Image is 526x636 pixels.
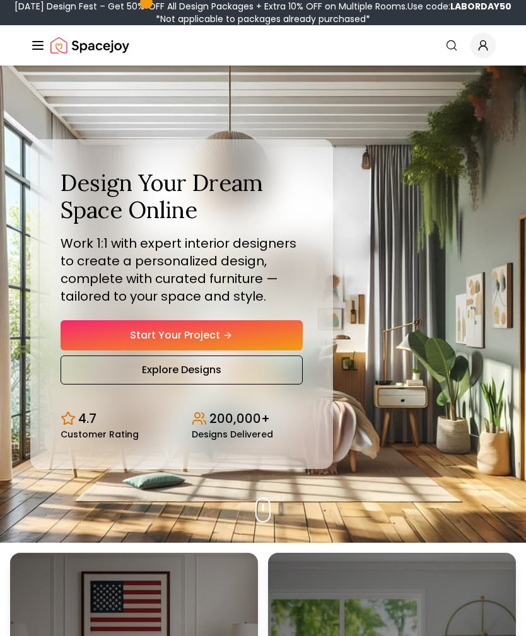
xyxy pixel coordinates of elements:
small: Designs Delivered [192,430,273,439]
a: Start Your Project [61,320,303,350]
a: Spacejoy [50,33,129,58]
p: 4.7 [78,410,96,427]
span: *Not applicable to packages already purchased* [156,13,370,25]
div: Design stats [61,400,303,439]
h1: Design Your Dream Space Online [61,170,303,224]
img: Spacejoy Logo [50,33,129,58]
nav: Global [30,25,496,66]
a: Explore Designs [61,356,303,384]
p: 200,000+ [209,410,270,427]
p: Work 1:1 with expert interior designers to create a personalized design, complete with curated fu... [61,234,303,305]
small: Customer Rating [61,430,139,439]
